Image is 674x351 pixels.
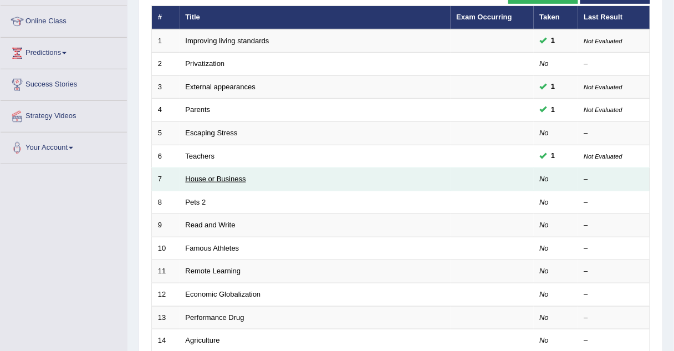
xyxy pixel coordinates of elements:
a: Performance Drug [186,313,244,322]
a: Teachers [186,152,215,160]
td: 4 [152,99,180,122]
div: – [584,313,644,323]
em: No [540,175,549,183]
em: No [540,290,549,298]
th: # [152,6,180,29]
em: No [540,221,549,229]
td: 13 [152,306,180,329]
em: No [540,129,549,137]
div: – [584,59,644,69]
small: Not Evaluated [584,38,622,44]
a: Strategy Videos [1,101,127,129]
div: – [584,335,644,346]
a: Escaping Stress [186,129,238,137]
td: 1 [152,29,180,53]
em: No [540,313,549,322]
th: Taken [534,6,578,29]
a: Privatization [186,59,225,68]
em: No [540,267,549,275]
a: Economic Globalization [186,290,261,298]
div: – [584,220,644,231]
a: Agriculture [186,336,220,344]
td: 10 [152,237,180,260]
td: 12 [152,283,180,306]
a: Read and Write [186,221,236,229]
span: You can still take this question [547,81,560,93]
td: 6 [152,145,180,168]
a: Exam Occurring [457,13,512,21]
th: Title [180,6,451,29]
em: No [540,59,549,68]
em: No [540,198,549,206]
td: 3 [152,75,180,99]
a: External appearances [186,83,256,91]
a: Predictions [1,38,127,65]
div: – [584,128,644,139]
em: No [540,244,549,252]
div: – [584,197,644,208]
td: 5 [152,122,180,145]
td: 9 [152,214,180,237]
td: 7 [152,168,180,191]
div: – [584,174,644,185]
a: Online Class [1,6,127,34]
span: You can still take this question [547,150,560,162]
a: Famous Athletes [186,244,239,252]
small: Not Evaluated [584,106,622,113]
a: House or Business [186,175,246,183]
em: No [540,336,549,344]
small: Not Evaluated [584,153,622,160]
a: Remote Learning [186,267,241,275]
a: Parents [186,105,211,114]
div: – [584,266,644,277]
small: Not Evaluated [584,84,622,90]
a: Pets 2 [186,198,206,206]
a: Your Account [1,133,127,160]
td: 8 [152,191,180,214]
td: 2 [152,53,180,76]
span: You can still take this question [547,104,560,116]
div: – [584,243,644,254]
td: 11 [152,260,180,283]
div: – [584,289,644,300]
a: Success Stories [1,69,127,97]
th: Last Result [578,6,650,29]
a: Improving living standards [186,37,269,45]
span: You can still take this question [547,35,560,47]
